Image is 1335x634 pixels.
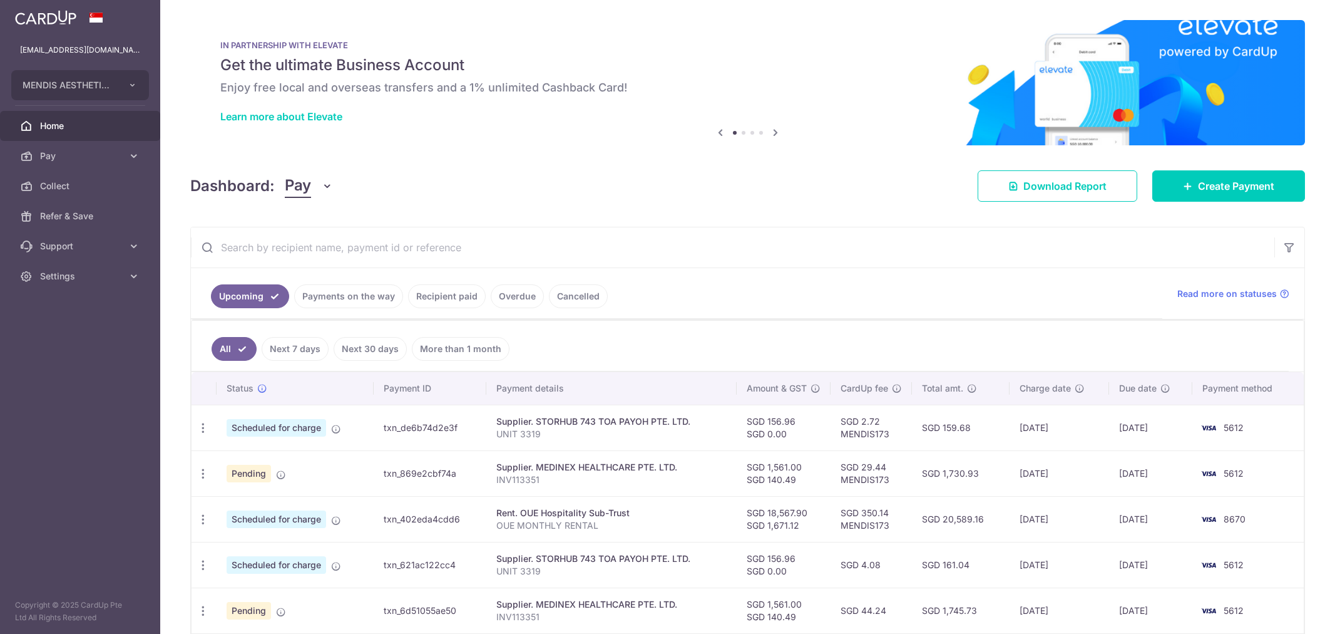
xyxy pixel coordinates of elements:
[227,602,271,620] span: Pending
[20,44,140,56] p: [EMAIL_ADDRESS][DOMAIN_NAME]
[1196,512,1221,527] img: Bank Card
[1224,559,1244,570] span: 5612
[374,542,486,588] td: txn_621ac122cc4
[1152,170,1305,202] a: Create Payment
[1196,420,1221,435] img: Bank Card
[408,284,486,308] a: Recipient paid
[11,70,149,100] button: MENDIS AESTHETICS PTE. LTD.
[15,10,76,25] img: CardUp
[1109,496,1192,542] td: [DATE]
[737,405,831,450] td: SGD 156.96 SGD 0.00
[40,210,123,222] span: Refer & Save
[1010,496,1109,542] td: [DATE]
[1109,405,1192,450] td: [DATE]
[737,496,831,542] td: SGD 18,567.90 SGD 1,671.12
[1196,603,1221,618] img: Bank Card
[374,405,486,450] td: txn_de6b74d2e3f
[227,556,326,574] span: Scheduled for charge
[1196,466,1221,481] img: Bank Card
[831,450,912,496] td: SGD 29.44 MENDIS173
[1010,588,1109,633] td: [DATE]
[374,588,486,633] td: txn_6d51055ae50
[912,405,1010,450] td: SGD 159.68
[1010,405,1109,450] td: [DATE]
[496,553,727,565] div: Supplier. STORHUB 743 TOA PAYOH PTE. LTD.
[227,465,271,482] span: Pending
[40,270,123,283] span: Settings
[831,588,912,633] td: SGD 44.24
[220,40,1275,50] p: IN PARTNERSHIP WITH ELEVATE
[40,180,123,192] span: Collect
[191,227,1274,268] input: Search by recipient name, payment id or reference
[496,415,727,428] div: Supplier. STORHUB 743 TOA PAYOH PTE. LTD.
[374,450,486,496] td: txn_869e2cbf74a
[496,565,727,578] p: UNIT 3319
[737,542,831,588] td: SGD 156.96 SGD 0.00
[841,382,888,395] span: CardUp fee
[496,474,727,486] p: INV113351
[912,588,1010,633] td: SGD 1,745.73
[1023,179,1107,194] span: Download Report
[737,450,831,496] td: SGD 1,561.00 SGD 140.49
[40,150,123,162] span: Pay
[1224,422,1244,433] span: 5612
[831,496,912,542] td: SGD 350.14 MENDIS173
[496,461,727,474] div: Supplier. MEDINEX HEALTHCARE PTE. LTD.
[285,174,333,198] button: Pay
[831,542,912,588] td: SGD 4.08
[294,284,403,308] a: Payments on the way
[40,120,123,132] span: Home
[220,55,1275,75] h5: Get the ultimate Business Account
[922,382,963,395] span: Total amt.
[220,110,342,123] a: Learn more about Elevate
[334,337,407,361] a: Next 30 days
[496,428,727,440] p: UNIT 3319
[737,588,831,633] td: SGD 1,561.00 SGD 140.49
[491,284,544,308] a: Overdue
[1196,558,1221,573] img: Bank Card
[912,496,1010,542] td: SGD 20,589.16
[1109,588,1192,633] td: [DATE]
[1177,288,1277,300] span: Read more on statuses
[978,170,1137,202] a: Download Report
[496,519,727,532] p: OUE MONTHLY RENTAL
[549,284,608,308] a: Cancelled
[220,80,1275,95] h6: Enjoy free local and overseas transfers and a 1% unlimited Cashback Card!
[262,337,329,361] a: Next 7 days
[1198,179,1274,194] span: Create Payment
[227,382,253,395] span: Status
[1224,514,1245,524] span: 8670
[1109,542,1192,588] td: [DATE]
[190,175,275,197] h4: Dashboard:
[211,284,289,308] a: Upcoming
[496,598,727,611] div: Supplier. MEDINEX HEALTHCARE PTE. LTD.
[747,382,807,395] span: Amount & GST
[912,542,1010,588] td: SGD 161.04
[227,419,326,437] span: Scheduled for charge
[912,450,1010,496] td: SGD 1,730.93
[1119,382,1157,395] span: Due date
[374,372,486,405] th: Payment ID
[1020,382,1071,395] span: Charge date
[486,372,737,405] th: Payment details
[1010,542,1109,588] td: [DATE]
[412,337,509,361] a: More than 1 month
[285,174,311,198] span: Pay
[1192,372,1304,405] th: Payment method
[190,20,1305,145] img: Renovation banner
[212,337,257,361] a: All
[1177,288,1289,300] a: Read more on statuses
[40,240,123,252] span: Support
[496,611,727,623] p: INV113351
[1010,450,1109,496] td: [DATE]
[374,496,486,542] td: txn_402eda4cdd6
[227,511,326,528] span: Scheduled for charge
[1109,450,1192,496] td: [DATE]
[23,79,115,91] span: MENDIS AESTHETICS PTE. LTD.
[496,507,727,519] div: Rent. OUE Hospitality Sub-Trust
[831,405,912,450] td: SGD 2.72 MENDIS173
[1224,468,1244,479] span: 5612
[1224,605,1244,616] span: 5612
